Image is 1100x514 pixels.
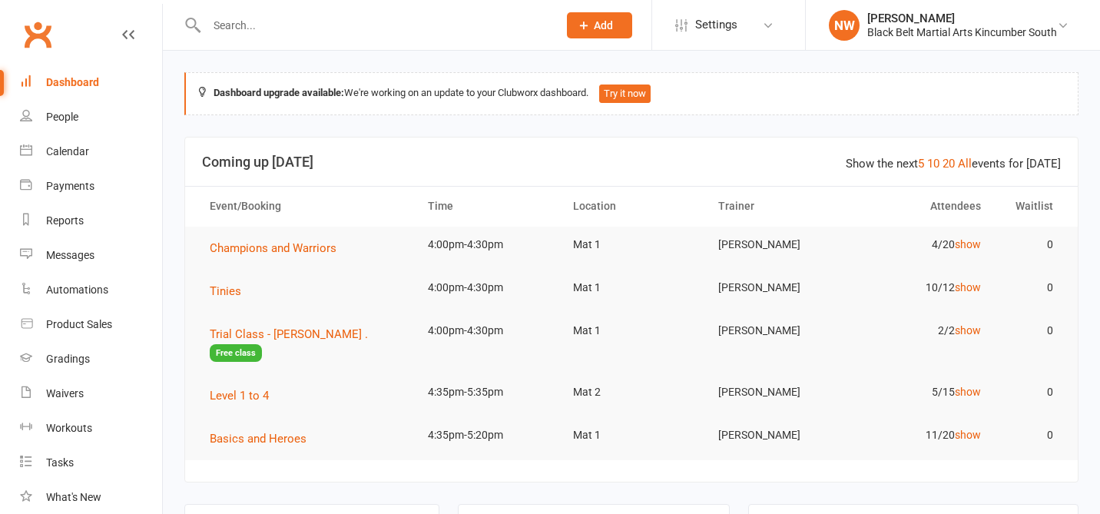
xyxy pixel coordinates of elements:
[414,227,559,263] td: 4:00pm-4:30pm
[955,386,981,398] a: show
[20,307,162,342] a: Product Sales
[46,422,92,434] div: Workouts
[210,241,336,255] span: Champions and Warriors
[995,187,1068,226] th: Waitlist
[20,342,162,376] a: Gradings
[918,157,924,171] a: 5
[210,386,280,405] button: Level 1 to 4
[850,313,995,349] td: 2/2
[559,187,704,226] th: Location
[850,270,995,306] td: 10/12
[46,111,78,123] div: People
[46,180,94,192] div: Payments
[46,353,90,365] div: Gradings
[210,325,400,363] button: Trial Class - [PERSON_NAME] .Free class
[829,10,860,41] div: NW
[46,214,84,227] div: Reports
[995,313,1068,349] td: 0
[850,227,995,263] td: 4/20
[20,100,162,134] a: People
[20,238,162,273] a: Messages
[943,157,955,171] a: 20
[559,417,704,453] td: Mat 1
[20,169,162,204] a: Payments
[414,374,559,410] td: 4:35pm-5:35pm
[20,273,162,307] a: Automations
[867,25,1057,39] div: Black Belt Martial Arts Kincumber South
[559,374,704,410] td: Mat 2
[704,313,850,349] td: [PERSON_NAME]
[214,87,344,98] strong: Dashboard upgrade available:
[46,145,89,158] div: Calendar
[20,134,162,169] a: Calendar
[559,270,704,306] td: Mat 1
[414,313,559,349] td: 4:00pm-4:30pm
[850,187,995,226] th: Attendees
[20,411,162,446] a: Workouts
[927,157,939,171] a: 10
[955,281,981,293] a: show
[414,417,559,453] td: 4:35pm-5:20pm
[210,432,306,446] span: Basics and Heroes
[995,374,1068,410] td: 0
[184,72,1078,115] div: We're working on an update to your Clubworx dashboard.
[20,376,162,411] a: Waivers
[46,456,74,469] div: Tasks
[46,318,112,330] div: Product Sales
[210,327,368,341] span: Trial Class - [PERSON_NAME] .
[210,429,317,448] button: Basics and Heroes
[704,417,850,453] td: [PERSON_NAME]
[559,227,704,263] td: Mat 1
[594,19,613,32] span: Add
[955,429,981,441] a: show
[414,187,559,226] th: Time
[995,227,1068,263] td: 0
[867,12,1057,25] div: [PERSON_NAME]
[46,387,84,400] div: Waivers
[46,249,94,261] div: Messages
[704,227,850,263] td: [PERSON_NAME]
[210,282,252,300] button: Tinies
[202,154,1061,170] h3: Coming up [DATE]
[850,417,995,453] td: 11/20
[995,270,1068,306] td: 0
[955,238,981,250] a: show
[958,157,972,171] a: All
[196,187,414,226] th: Event/Booking
[18,15,57,54] a: Clubworx
[704,270,850,306] td: [PERSON_NAME]
[210,389,269,403] span: Level 1 to 4
[599,85,651,103] button: Try it now
[850,374,995,410] td: 5/15
[46,284,108,296] div: Automations
[46,491,101,503] div: What's New
[567,12,632,38] button: Add
[210,239,347,257] button: Champions and Warriors
[210,344,262,362] span: Free class
[704,187,850,226] th: Trainer
[202,15,547,36] input: Search...
[695,8,737,42] span: Settings
[559,313,704,349] td: Mat 1
[20,65,162,100] a: Dashboard
[210,284,241,298] span: Tinies
[414,270,559,306] td: 4:00pm-4:30pm
[20,204,162,238] a: Reports
[704,374,850,410] td: [PERSON_NAME]
[955,324,981,337] a: show
[20,446,162,480] a: Tasks
[46,76,99,88] div: Dashboard
[846,154,1061,173] div: Show the next events for [DATE]
[995,417,1068,453] td: 0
